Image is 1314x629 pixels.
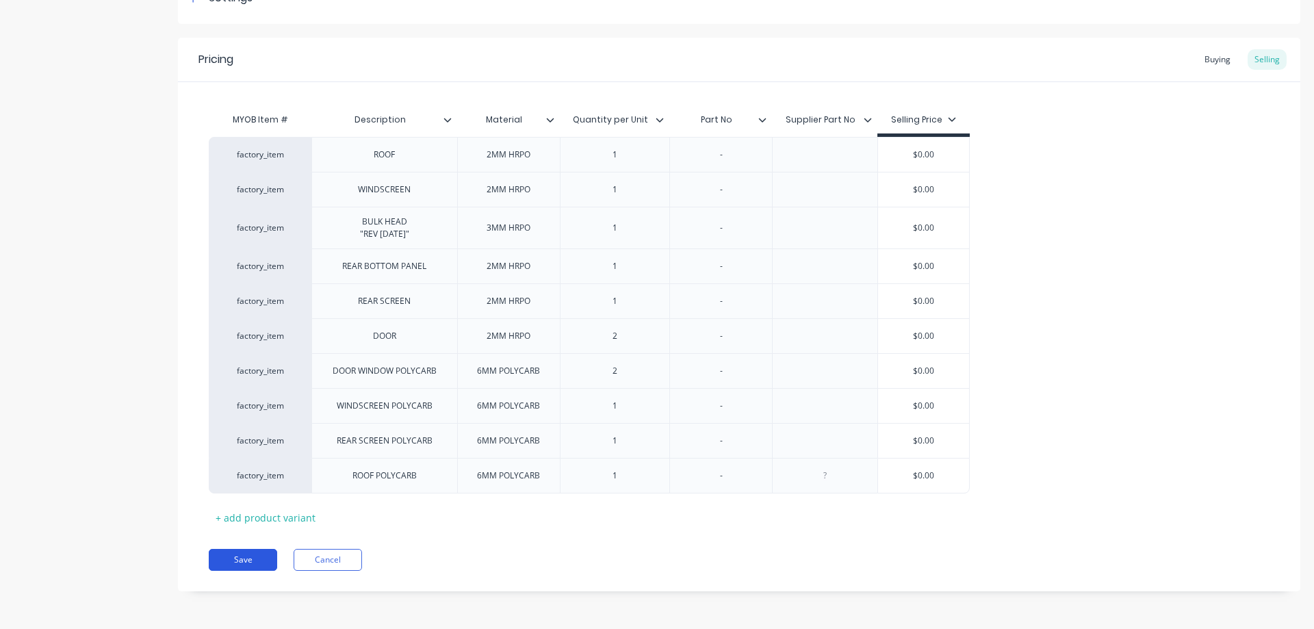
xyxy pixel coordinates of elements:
div: Selling [1248,49,1287,70]
div: 2MM HRPO [474,181,543,198]
div: $0.00 [878,284,969,318]
div: Part No [669,106,772,133]
div: 1 [580,146,649,164]
div: 1 [580,219,649,237]
div: 1 [580,257,649,275]
div: factory_itemROOF2MM HRPO1-$0.00 [209,137,970,172]
div: - [687,219,756,237]
div: ROOF [350,146,419,164]
div: Material [457,106,560,133]
div: $0.00 [878,172,969,207]
div: $0.00 [878,389,969,423]
div: - [687,146,756,164]
div: - [687,467,756,485]
div: 6MM POLYCARB [466,362,551,380]
div: Selling Price [891,114,956,126]
div: WINDSCREEN POLYCARB [326,397,443,415]
div: - [687,432,756,450]
div: factory_itemROOF POLYCARB6MM POLYCARB1-$0.00 [209,458,970,493]
div: factory_itemREAR SCREEN2MM HRPO1-$0.00 [209,283,970,318]
div: - [687,292,756,310]
div: 6MM POLYCARB [466,432,551,450]
div: 1 [580,467,649,485]
div: factory_item [222,435,298,447]
div: Quantity per Unit [560,106,670,133]
div: MYOB Item # [209,106,311,133]
div: 1 [580,397,649,415]
div: Supplier Part No [772,103,869,137]
div: Material [457,103,552,137]
div: 1 [580,181,649,198]
div: 2 [580,327,649,345]
div: $0.00 [878,138,969,172]
div: 2MM HRPO [474,257,543,275]
div: factory_item [222,470,298,482]
div: REAR SCREEN [347,292,422,310]
div: factory_item [222,365,298,377]
div: $0.00 [878,319,969,353]
div: REAR BOTTOM PANEL [331,257,437,275]
div: 3MM HRPO [474,219,543,237]
div: DOOR WINDOW POLYCARB [322,362,448,380]
div: BULK HEAD "REV [DATE]" [349,213,420,243]
div: Pricing [198,51,233,68]
div: - [687,362,756,380]
div: 1 [580,432,649,450]
div: 1 [580,292,649,310]
div: 2MM HRPO [474,146,543,164]
div: Quantity per Unit [560,103,662,137]
div: 6MM POLYCARB [466,397,551,415]
div: factory_item [222,183,298,196]
div: 2 [580,362,649,380]
div: factory_itemDOOR WINDOW POLYCARB6MM POLYCARB2-$0.00 [209,353,970,388]
div: factory_item [222,400,298,412]
div: DOOR [350,327,419,345]
div: - [687,181,756,198]
button: Cancel [294,549,362,571]
div: $0.00 [878,354,969,388]
div: factory_itemWINDSCREEN2MM HRPO1-$0.00 [209,172,970,207]
div: WINDSCREEN [347,181,422,198]
div: factory_item [222,260,298,272]
div: factory_item [222,149,298,161]
div: factory_itemREAR SCREEN POLYCARB6MM POLYCARB1-$0.00 [209,423,970,458]
div: factory_item [222,222,298,234]
div: Buying [1198,49,1237,70]
div: + add product variant [209,507,322,528]
div: Supplier Part No [772,106,877,133]
div: REAR SCREEN POLYCARB [326,432,443,450]
div: factory_itemWINDSCREEN POLYCARB6MM POLYCARB1-$0.00 [209,388,970,423]
div: - [687,257,756,275]
div: $0.00 [878,211,969,245]
div: 2MM HRPO [474,292,543,310]
div: factory_itemREAR BOTTOM PANEL2MM HRPO1-$0.00 [209,248,970,283]
div: Description [311,103,449,137]
div: 6MM POLYCARB [466,467,551,485]
div: factory_itemBULK HEAD "REV [DATE]"3MM HRPO1-$0.00 [209,207,970,248]
div: factory_itemDOOR2MM HRPO2-$0.00 [209,318,970,353]
div: factory_item [222,295,298,307]
div: factory_item [222,330,298,342]
div: $0.00 [878,459,969,493]
button: Save [209,549,277,571]
div: 2MM HRPO [474,327,543,345]
div: $0.00 [878,424,969,458]
div: Part No [669,103,764,137]
div: Description [311,106,457,133]
div: - [687,327,756,345]
div: - [687,397,756,415]
div: ROOF POLYCARB [342,467,428,485]
div: $0.00 [878,249,969,283]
